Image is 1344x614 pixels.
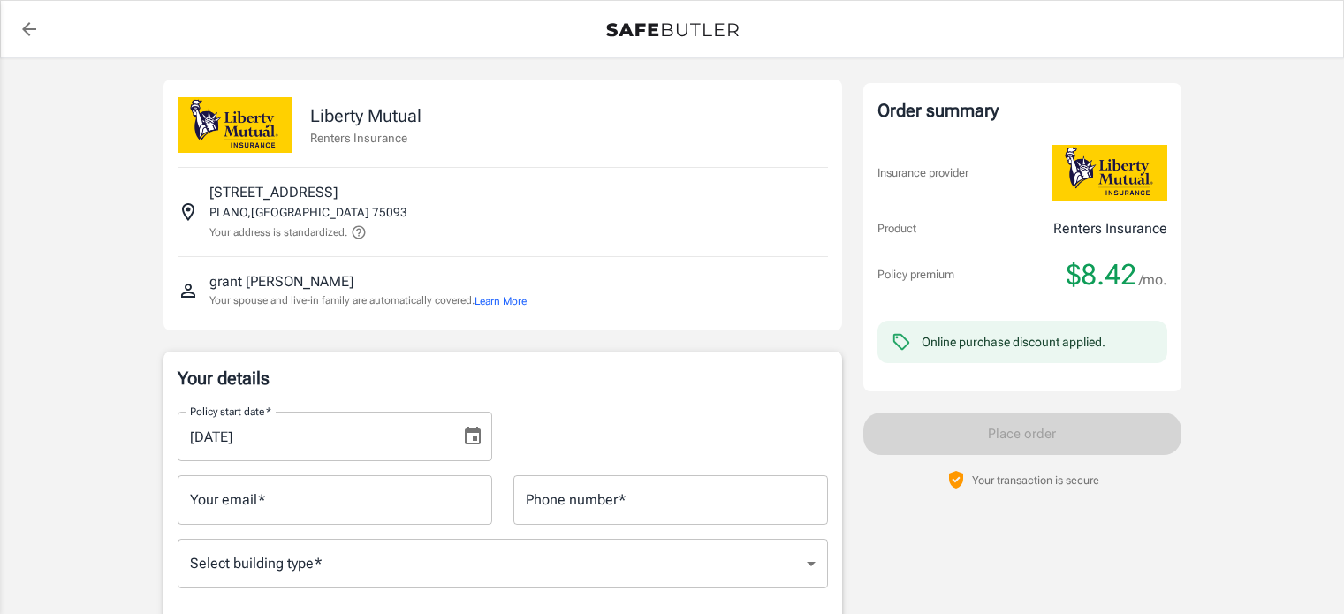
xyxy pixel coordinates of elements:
p: grant [PERSON_NAME] [209,271,353,292]
p: Insurance provider [877,164,968,182]
input: Enter email [178,475,492,525]
p: Renters Insurance [310,129,421,147]
p: Product [877,220,916,238]
svg: Insured address [178,201,199,223]
p: Your spouse and live-in family are automatically covered. [209,292,527,309]
p: Renters Insurance [1053,218,1167,239]
svg: Insured person [178,280,199,301]
label: Policy start date [190,404,271,419]
button: Learn More [475,293,527,309]
input: Enter number [513,475,828,525]
p: Your address is standardized. [209,224,347,240]
p: Policy premium [877,266,954,284]
p: Your transaction is secure [972,472,1099,489]
div: Online purchase discount applied. [922,333,1105,351]
img: Back to quotes [606,23,739,37]
p: [STREET_ADDRESS] [209,182,338,203]
a: back to quotes [11,11,47,47]
p: PLANO , [GEOGRAPHIC_DATA] 75093 [209,203,407,221]
img: Liberty Mutual [1052,145,1167,201]
button: Choose date, selected date is Sep 15, 2025 [455,419,490,454]
span: $8.42 [1067,257,1136,292]
span: /mo. [1139,268,1167,292]
p: Liberty Mutual [310,102,421,129]
img: Liberty Mutual [178,97,292,153]
input: MM/DD/YYYY [178,412,448,461]
p: Your details [178,366,828,390]
div: Order summary [877,97,1167,124]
